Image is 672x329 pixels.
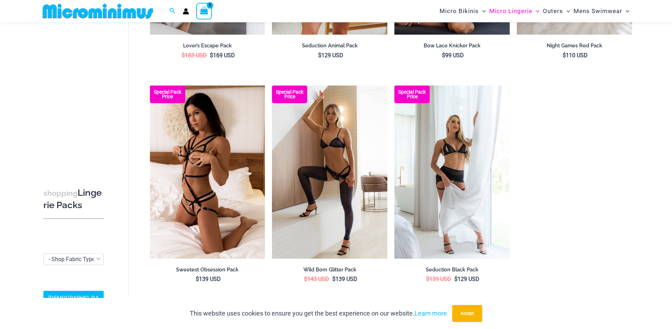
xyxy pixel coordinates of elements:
a: [DEMOGRAPHIC_DATA] Sizing Guide [43,291,104,317]
span: - Shop Fabric Type [44,254,103,265]
a: Bow Lace Knicker Pack [394,42,510,52]
bdi: 139 USD [196,276,221,282]
span: shopping [43,189,78,198]
span: Outers [543,2,563,20]
span: Menu Toggle [479,2,486,20]
h3: Lingerie Packs [43,187,104,211]
bdi: 99 USD [442,52,464,59]
a: Mens SwimwearMenu ToggleMenu Toggle [572,2,631,20]
span: $ [318,52,321,59]
a: Sweetest Obsession Pack [150,266,265,276]
a: Account icon link [183,8,189,14]
img: Seduction Black 1034 Bra 6034 Bottom 5019 skirt 11 [394,86,510,259]
a: Search icon link [169,7,176,16]
span: $ [182,52,185,59]
h2: Sweetest Obsession Pack [150,266,265,273]
span: Micro Lingerie [489,2,532,20]
b: Special Pack Price [150,90,185,99]
a: OutersMenu ToggleMenu Toggle [541,2,572,20]
span: $ [563,52,566,59]
b: Special Pack Price [272,90,307,99]
iframe: TrustedSite Certified [43,24,107,165]
button: Accept [452,305,482,322]
bdi: 169 USD [210,52,235,59]
bdi: 139 USD [426,276,451,282]
h2: Lover’s Escape Pack [150,42,265,49]
h2: Night Games Red Pack [517,42,632,49]
img: Wild Born Glitter Ink 1122 Top 605 Bottom 552 Tights 02 [272,86,387,259]
nav: Site Navigation [437,1,632,21]
bdi: 143 USD [304,276,329,282]
span: $ [332,276,335,282]
b: Special Pack Price [394,90,430,99]
a: Lover’s Escape Pack [150,42,265,52]
a: Sweetest Obsession Black 1129 Bra 6119 Bottom 1939 Bodysuit 01 99 [150,86,265,259]
img: 9 [150,86,265,259]
span: - Shop Fabric Type [49,256,95,263]
a: Micro BikinisMenu ToggleMenu Toggle [438,2,488,20]
span: $ [442,52,445,59]
a: Micro LingerieMenu ToggleMenu Toggle [488,2,541,20]
span: Mens Swimwear [574,2,622,20]
a: Seduction Black Pack [394,266,510,276]
h2: Seduction Animal Pack [272,42,387,49]
span: - Shop Fabric Type [43,253,104,265]
a: Wild Born Glitter Pack [272,266,387,276]
span: $ [426,276,429,282]
img: MM SHOP LOGO FLAT [40,3,156,19]
span: $ [196,276,199,282]
bdi: 129 USD [318,52,343,59]
span: $ [454,276,458,282]
span: $ [304,276,307,282]
bdi: 183 USD [182,52,207,59]
bdi: 139 USD [332,276,357,282]
a: Night Games Red Pack [517,42,632,52]
a: Seduction Animal Pack [272,42,387,52]
span: Menu Toggle [563,2,570,20]
span: Micro Bikinis [440,2,479,20]
h2: Seduction Black Pack [394,266,510,273]
span: Menu Toggle [622,2,629,20]
bdi: 129 USD [454,276,479,282]
p: This website uses cookies to ensure you get the best experience on our website. [190,308,447,319]
h2: Bow Lace Knicker Pack [394,42,510,49]
a: Learn more [414,310,447,317]
span: $ [210,52,213,59]
a: View Shopping Cart, empty [196,3,212,19]
a: Wild Born Glitter Ink 1122 Top 605 Bottom 552 Tights 02 Wild Born Glitter Ink 1122 Top 605 Bottom... [272,86,387,259]
h2: Wild Born Glitter Pack [272,266,387,273]
a: Seduction Black 1034 Bra 6034 Bottom 5019 skirt 11 Seduction Black 1034 Bra 6034 Bottom 5019 skir... [394,86,510,259]
bdi: 110 USD [563,52,588,59]
span: Menu Toggle [532,2,539,20]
